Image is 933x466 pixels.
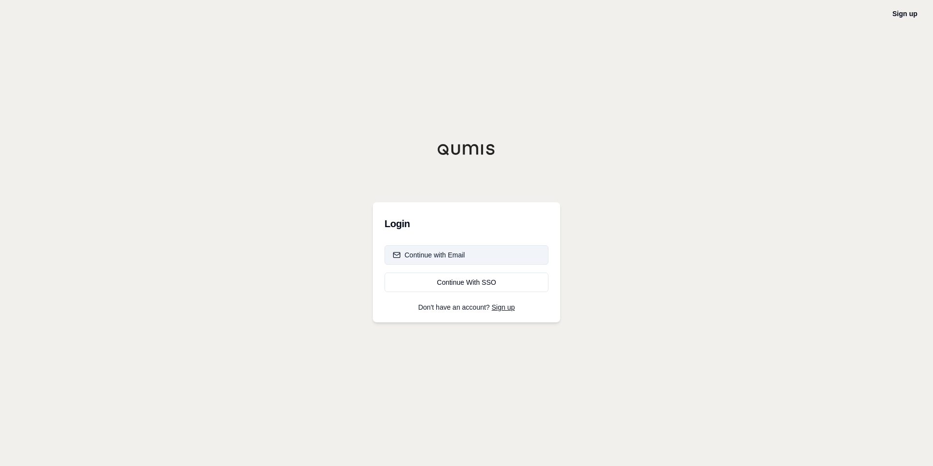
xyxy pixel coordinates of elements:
h3: Login [385,214,548,233]
img: Qumis [437,144,496,155]
p: Don't have an account? [385,304,548,311]
button: Continue with Email [385,245,548,265]
a: Continue With SSO [385,273,548,292]
a: Sign up [892,10,917,18]
a: Sign up [492,303,515,311]
div: Continue With SSO [393,277,540,287]
div: Continue with Email [393,250,465,260]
